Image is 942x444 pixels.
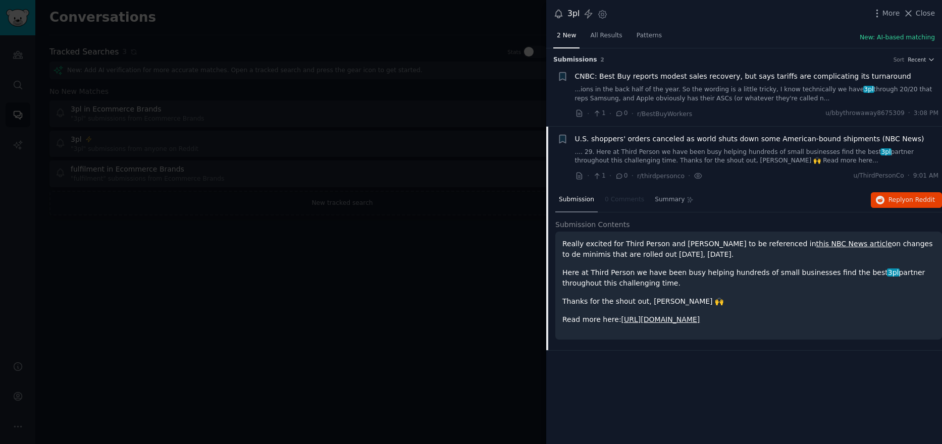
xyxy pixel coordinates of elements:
[872,8,900,19] button: More
[688,171,690,181] span: ·
[553,55,597,65] span: Submission s
[553,28,580,48] a: 2 New
[913,172,938,181] span: 9:01 AM
[587,108,589,119] span: ·
[593,109,605,118] span: 1
[880,148,892,155] span: 3pl
[575,71,911,82] a: CNBC: Best Buy reports modest sales recovery, but says tariffs are complicating its turnaround
[559,195,594,204] span: Submission
[888,196,935,205] span: Reply
[887,268,900,276] span: 3pl
[882,8,900,19] span: More
[590,31,622,40] span: All Results
[633,28,665,48] a: Patterns
[557,31,576,40] span: 2 New
[609,108,611,119] span: ·
[906,196,935,203] span: on Reddit
[562,267,935,289] p: Here at Third Person we have been busy helping hundreds of small businesses find the best partner...
[908,109,910,118] span: ·
[816,240,892,248] a: this NBC News article
[555,219,630,230] span: Submission Contents
[621,315,700,323] a: [URL][DOMAIN_NAME]
[615,172,627,181] span: 0
[637,110,692,118] span: r/BestBuyWorkers
[575,148,939,165] a: .... 29. Here at Third Person we have been busy helping hundreds of small businesses find the bes...
[575,134,924,144] a: U.S. shoppers' orders canceled as world shuts down some American-bound shipments (NBC News)
[562,239,935,260] p: Really excited for Third Person and [PERSON_NAME] to be referenced in on changes to de minimis th...
[593,172,605,181] span: 1
[587,171,589,181] span: ·
[871,192,942,208] button: Replyon Reddit
[615,109,627,118] span: 0
[853,172,904,181] span: u/ThirdPersonCo
[562,296,935,307] p: Thanks for the shout out, [PERSON_NAME] 🙌
[632,171,634,181] span: ·
[609,171,611,181] span: ·
[601,57,604,63] span: 2
[637,31,662,40] span: Patterns
[575,85,939,103] a: ...ions in the back half of the year. So the wording is a little tricky, I know technically we ha...
[916,8,935,19] span: Close
[914,109,938,118] span: 3:08 PM
[567,8,580,20] div: 3pl
[908,172,910,181] span: ·
[562,314,935,325] p: Read more here:
[863,86,874,93] span: 3pl
[860,33,935,42] button: New: AI-based matching
[908,56,926,63] span: Recent
[908,56,935,63] button: Recent
[894,56,905,63] div: Sort
[903,8,935,19] button: Close
[632,108,634,119] span: ·
[655,195,685,204] span: Summary
[587,28,625,48] a: All Results
[825,109,904,118] span: u/bbythrowaway8675309
[637,173,685,180] span: r/thirdpersonco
